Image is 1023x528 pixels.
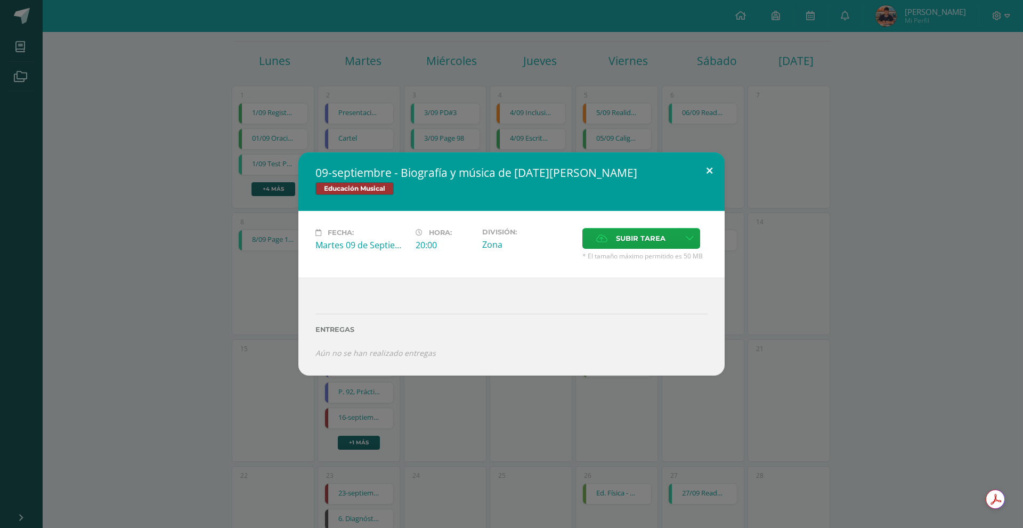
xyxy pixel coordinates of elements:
[482,228,574,236] label: División:
[315,165,708,180] h2: 09-septiembre - Biografía y música de [DATE][PERSON_NAME]
[315,348,436,358] i: Aún no se han realizado entregas
[328,229,354,237] span: Fecha:
[315,326,708,334] label: Entregas
[315,182,394,195] span: Educación Musical
[429,229,452,237] span: Hora:
[616,229,665,248] span: Subir tarea
[416,239,474,251] div: 20:00
[482,239,574,250] div: Zona
[582,251,708,261] span: * El tamaño máximo permitido es 50 MB
[694,152,725,189] button: Close (Esc)
[315,239,407,251] div: Martes 09 de Septiembre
